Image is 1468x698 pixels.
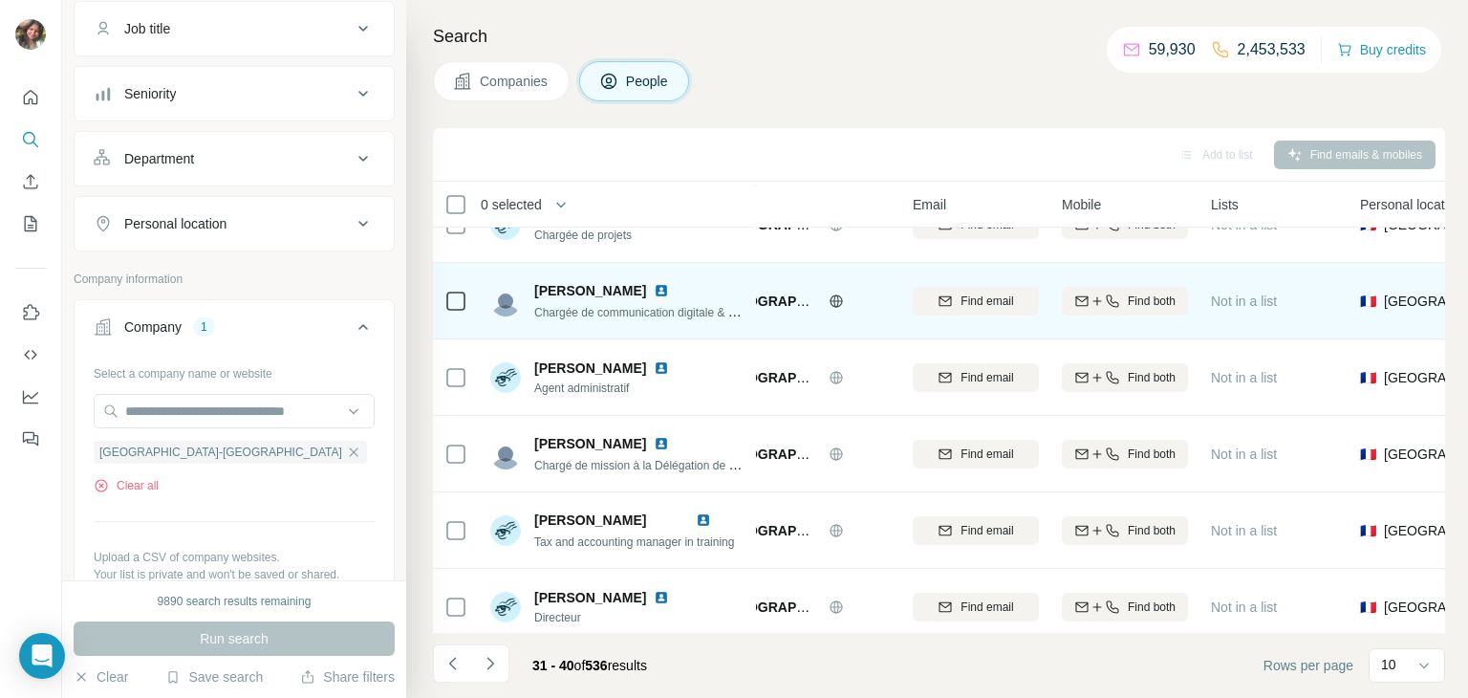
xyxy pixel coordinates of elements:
img: LinkedIn logo [696,513,711,528]
span: Not in a list [1211,523,1277,538]
p: Upload a CSV of company websites. [94,549,375,566]
button: Enrich CSV [15,164,46,199]
span: [PERSON_NAME] [534,281,646,300]
p: Company information [74,271,395,288]
button: Clear all [94,477,159,494]
button: Share filters [300,667,395,687]
span: [PERSON_NAME] [534,434,646,453]
span: Chargée de projets [534,227,692,244]
span: [PERSON_NAME] [534,359,646,378]
span: Find both [1128,293,1176,310]
img: Avatar [490,592,521,622]
button: Find email [913,593,1039,622]
span: of [574,658,586,673]
button: Navigate to previous page [433,644,471,683]
button: Buy credits [1337,36,1426,63]
span: Lists [1211,195,1239,214]
span: Not in a list [1211,600,1277,615]
span: [PERSON_NAME] [534,590,646,605]
p: 10 [1381,655,1396,674]
span: Find email [961,599,1013,616]
img: Avatar [490,362,521,393]
span: Find both [1128,522,1176,539]
h4: Search [433,23,1445,50]
div: Department [124,149,194,168]
img: Avatar [490,286,521,316]
p: 59,930 [1149,38,1196,61]
span: Find both [1128,599,1176,616]
span: results [532,658,647,673]
img: LinkedIn logo [654,283,669,298]
img: LinkedIn logo [654,436,669,451]
img: LinkedIn logo [654,590,669,605]
button: Save search [165,667,263,687]
button: Feedback [15,422,46,456]
span: [GEOGRAPHIC_DATA]-[GEOGRAPHIC_DATA] [99,444,342,461]
button: Find email [913,516,1039,545]
button: Use Surfe on LinkedIn [15,295,46,330]
span: Tax and accounting manager in training [534,535,734,549]
img: Avatar [490,439,521,469]
button: Clear [74,667,128,687]
img: Avatar [490,515,521,546]
span: 0 selected [481,195,542,214]
span: Not in a list [1211,370,1277,385]
button: Personal location [75,201,394,247]
span: 🇫🇷 [1360,598,1376,617]
span: Find both [1128,446,1176,463]
div: Job title [124,19,170,38]
span: 🇫🇷 [1360,521,1376,540]
button: Find both [1062,516,1188,545]
p: Your list is private and won't be saved or shared. [94,566,375,583]
button: Company1 [75,304,394,358]
span: Rows per page [1263,656,1353,675]
span: 🇫🇷 [1360,445,1376,464]
span: 🇫🇷 [1360,292,1376,311]
div: 9890 search results remaining [158,593,312,610]
span: Mobile [1062,195,1101,214]
span: Chargée de communication digitale & Webmaster (cabinet du recteur) [534,304,889,319]
button: Search [15,122,46,157]
button: Find email [913,440,1039,469]
button: Find both [1062,363,1188,392]
span: Find email [961,522,1013,539]
button: Dashboard [15,380,46,414]
img: LinkedIn logo [654,360,669,376]
button: Find both [1062,440,1188,469]
div: 1 [193,318,215,336]
span: Agent administratif [534,380,692,397]
p: 2,453,533 [1238,38,1306,61]
button: Department [75,136,394,182]
span: Companies [480,72,550,91]
button: Navigate to next page [471,644,509,683]
span: Not in a list [1211,447,1277,462]
button: My lists [15,207,46,241]
button: Find both [1062,287,1188,316]
span: Find both [1128,369,1176,386]
span: Not in a list [1211,294,1277,309]
div: Personal location [124,214,227,233]
span: Find email [961,369,1013,386]
span: Find email [961,293,1013,310]
span: 536 [585,658,607,673]
button: Quick start [15,80,46,115]
span: Not in a list [1211,217,1277,232]
div: Open Intercom Messenger [19,633,65,679]
span: Find email [961,446,1013,463]
span: Directeur [534,609,692,626]
div: Seniority [124,84,176,103]
span: 31 - 40 [532,658,574,673]
span: Personal location [1360,195,1462,214]
button: Find email [913,363,1039,392]
button: Seniority [75,71,394,117]
div: Company [124,317,182,337]
button: Use Surfe API [15,338,46,372]
button: Find email [913,287,1039,316]
div: Select a company name or website [94,358,375,382]
span: Chargé de mission à la Délégation de région académique au numérique éducatif (DRANE) [534,457,994,472]
span: 🇫🇷 [1360,368,1376,387]
span: Email [913,195,946,214]
img: Avatar [15,19,46,50]
span: People [626,72,670,91]
span: [PERSON_NAME] [534,513,646,528]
